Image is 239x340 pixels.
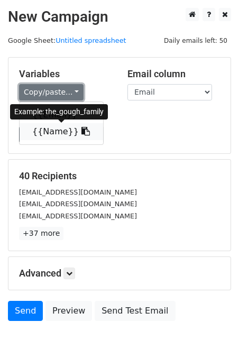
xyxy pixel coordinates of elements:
a: Send Test Email [95,301,175,321]
h5: Advanced [19,268,220,279]
h5: 40 Recipients [19,170,220,182]
a: Daily emails left: 50 [160,36,231,44]
div: Example: the_gough_family [10,104,108,120]
a: Send [8,301,43,321]
span: Daily emails left: 50 [160,35,231,47]
small: [EMAIL_ADDRESS][DOMAIN_NAME] [19,212,137,220]
a: Preview [45,301,92,321]
small: Google Sheet: [8,36,126,44]
a: Untitled spreadsheet [56,36,126,44]
a: {{Name}} [20,123,103,140]
h5: Email column [127,68,220,80]
small: [EMAIL_ADDRESS][DOMAIN_NAME] [19,200,137,208]
h2: New Campaign [8,8,231,26]
a: +37 more [19,227,63,240]
iframe: Chat Widget [186,289,239,340]
small: [EMAIL_ADDRESS][DOMAIN_NAME] [19,188,137,196]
